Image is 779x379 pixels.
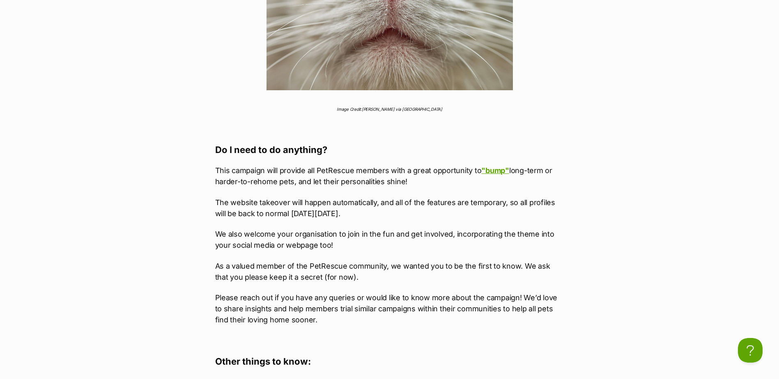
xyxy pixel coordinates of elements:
b: Other things to know: [215,356,311,367]
p: We also welcome your organisation to join in the fun and get involved, incorporating the theme in... [215,228,564,251]
iframe: Help Scout Beacon - Open [738,338,763,363]
a: "bump" [481,166,509,175]
p: This campaign will provide all PetRescue members with a great opportunity to long-term or harder-... [215,165,564,187]
b: Do I need to do anything? [215,144,327,155]
p: As a valued member of the PetRescue community, we wanted you to be the first to know. We ask that... [215,260,564,283]
span: Image Credit: [337,107,362,112]
em: [PERSON_NAME] via [GEOGRAPHIC_DATA] [362,107,442,112]
p: Please reach out if you have any queries or would like to know more about the campaign! We’d love... [215,292,564,325]
p: The website takeover will happen automatically, and all of the features are temporary, so all pro... [215,197,564,219]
